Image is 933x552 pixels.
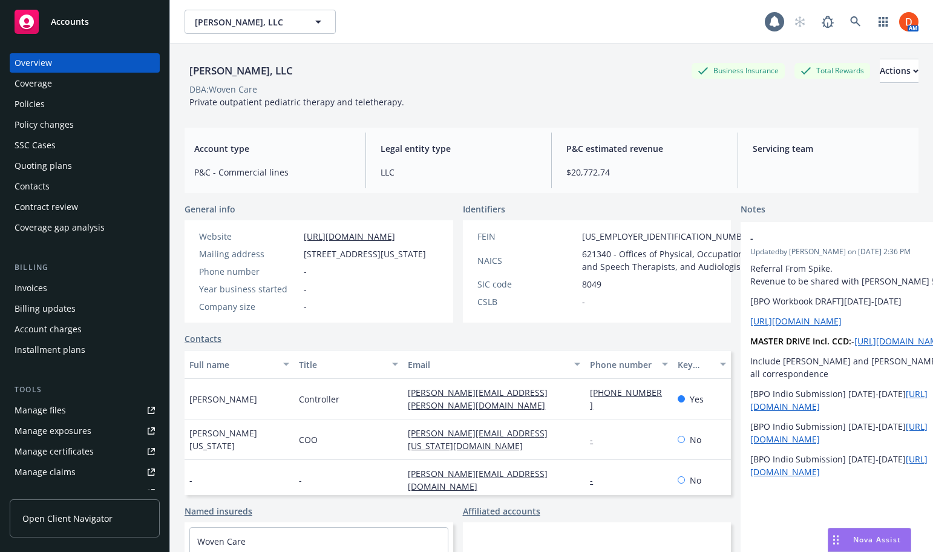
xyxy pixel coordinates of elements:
[199,283,299,295] div: Year business started
[477,254,577,267] div: NAICS
[10,320,160,339] a: Account charges
[788,10,812,34] a: Start snowing
[185,350,294,379] button: Full name
[794,63,870,78] div: Total Rewards
[750,315,842,327] a: [URL][DOMAIN_NAME]
[299,358,385,371] div: Title
[189,474,192,487] span: -
[199,230,299,243] div: Website
[463,203,505,215] span: Identifiers
[828,528,843,551] div: Drag to move
[189,83,257,96] div: DBA: Woven Care
[15,156,72,176] div: Quoting plans
[408,427,548,452] a: [PERSON_NAME][EMAIL_ADDRESS][US_STATE][DOMAIN_NAME]
[673,350,731,379] button: Key contact
[10,218,160,237] a: Coverage gap analysis
[294,350,404,379] button: Title
[185,332,221,345] a: Contacts
[408,387,555,411] a: [PERSON_NAME][EMAIL_ADDRESS][PERSON_NAME][DOMAIN_NAME]
[381,166,537,179] span: LLC
[678,358,713,371] div: Key contact
[194,142,351,155] span: Account type
[185,10,336,34] button: [PERSON_NAME], LLC
[690,393,704,406] span: Yes
[10,5,160,39] a: Accounts
[10,74,160,93] a: Coverage
[10,421,160,441] a: Manage exposures
[10,53,160,73] a: Overview
[582,295,585,308] span: -
[590,358,654,371] div: Phone number
[10,483,160,502] a: Manage BORs
[22,512,113,525] span: Open Client Navigator
[304,283,307,295] span: -
[750,335,851,347] strong: MASTER DRIVE Incl. CCD:
[692,63,785,78] div: Business Insurance
[10,340,160,360] a: Installment plans
[853,534,901,545] span: Nova Assist
[194,166,351,179] span: P&C - Commercial lines
[566,166,723,179] span: $20,772.74
[189,427,289,452] span: [PERSON_NAME][US_STATE]
[585,350,672,379] button: Phone number
[10,299,160,318] a: Billing updates
[15,483,71,502] div: Manage BORs
[15,278,47,298] div: Invoices
[10,278,160,298] a: Invoices
[590,434,603,445] a: -
[15,218,105,237] div: Coverage gap analysis
[15,299,76,318] div: Billing updates
[15,74,52,93] div: Coverage
[843,10,868,34] a: Search
[189,96,404,108] span: Private outpatient pediatric therapy and teletherapy.
[403,350,585,379] button: Email
[299,433,318,446] span: COO
[753,142,909,155] span: Servicing team
[828,528,911,552] button: Nova Assist
[15,53,52,73] div: Overview
[189,358,276,371] div: Full name
[10,261,160,274] div: Billing
[10,197,160,217] a: Contract review
[15,401,66,420] div: Manage files
[199,300,299,313] div: Company size
[10,156,160,176] a: Quoting plans
[15,177,50,196] div: Contacts
[899,12,918,31] img: photo
[566,142,723,155] span: P&C estimated revenue
[10,136,160,155] a: SSC Cases
[195,16,300,28] span: [PERSON_NAME], LLC
[15,197,78,217] div: Contract review
[690,474,701,487] span: No
[477,278,577,291] div: SIC code
[10,401,160,420] a: Manage files
[10,177,160,196] a: Contacts
[15,421,91,441] div: Manage exposures
[185,63,298,79] div: [PERSON_NAME], LLC
[199,248,299,260] div: Mailing address
[51,17,89,27] span: Accounts
[477,230,577,243] div: FEIN
[185,505,252,517] a: Named insureds
[10,462,160,482] a: Manage claims
[750,232,929,245] span: -
[408,358,567,371] div: Email
[299,393,339,406] span: Controller
[741,203,765,217] span: Notes
[10,94,160,114] a: Policies
[15,442,94,461] div: Manage certificates
[304,248,426,260] span: [STREET_ADDRESS][US_STATE]
[880,59,918,83] button: Actions
[15,340,85,360] div: Installment plans
[10,384,160,396] div: Tools
[15,136,56,155] div: SSC Cases
[381,142,537,155] span: Legal entity type
[582,248,755,273] span: 621340 - Offices of Physical, Occupational and Speech Therapists, and Audiologists
[590,387,662,411] a: [PHONE_NUMBER]
[15,320,82,339] div: Account charges
[15,94,45,114] div: Policies
[477,295,577,308] div: CSLB
[304,231,395,242] a: [URL][DOMAIN_NAME]
[15,462,76,482] div: Manage claims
